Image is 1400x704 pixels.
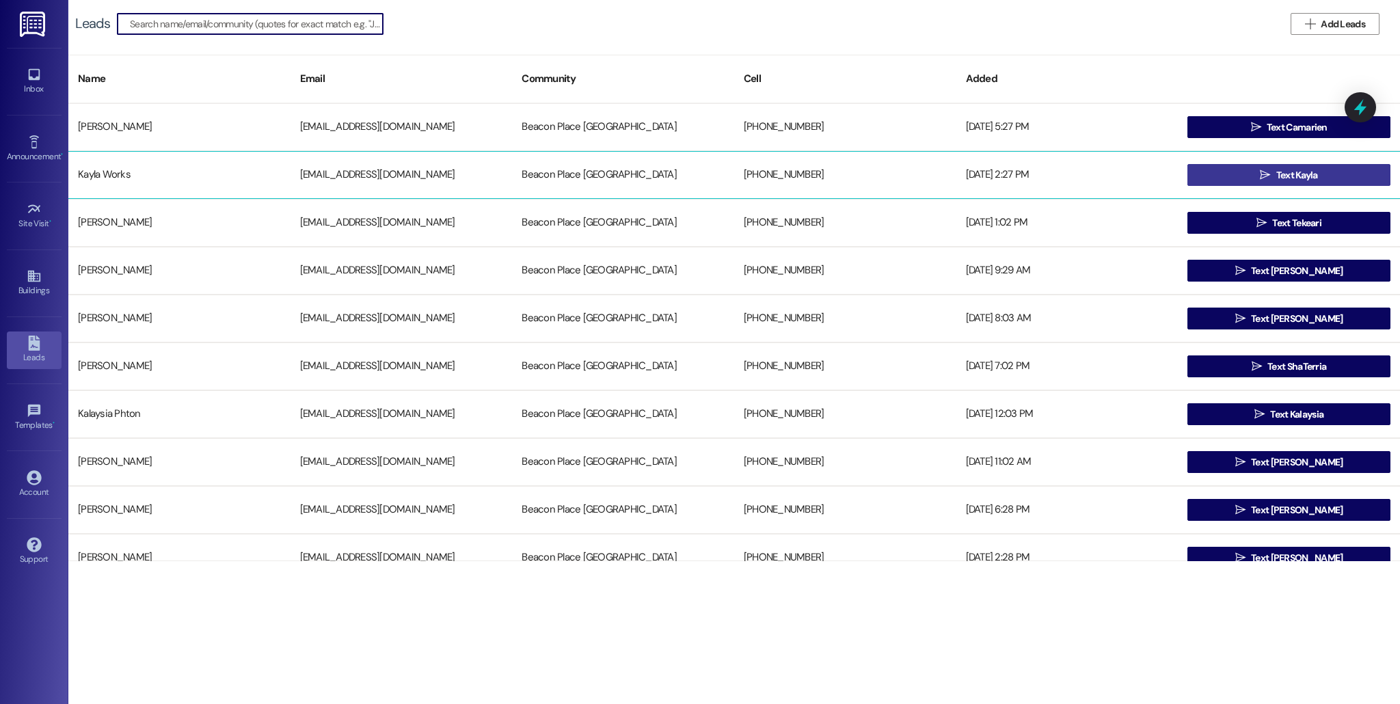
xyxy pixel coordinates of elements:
[956,496,1179,524] div: [DATE] 6:28 PM
[512,62,734,96] div: Community
[68,305,291,332] div: [PERSON_NAME]
[734,209,956,236] div: [PHONE_NUMBER]
[1251,264,1343,278] span: Text [PERSON_NAME]
[1256,217,1267,228] i: 
[512,257,734,284] div: Beacon Place [GEOGRAPHIC_DATA]
[1305,18,1315,29] i: 
[68,401,291,428] div: Kalaysia Phton
[1267,360,1326,374] span: Text ShaTerria
[512,305,734,332] div: Beacon Place [GEOGRAPHIC_DATA]
[1251,455,1343,470] span: Text [PERSON_NAME]
[956,401,1179,428] div: [DATE] 12:03 PM
[1270,407,1323,422] span: Text Kalaysia
[291,496,513,524] div: [EMAIL_ADDRESS][DOMAIN_NAME]
[1251,312,1343,326] span: Text [PERSON_NAME]
[291,353,513,380] div: [EMAIL_ADDRESS][DOMAIN_NAME]
[734,448,956,476] div: [PHONE_NUMBER]
[512,113,734,141] div: Beacon Place [GEOGRAPHIC_DATA]
[734,401,956,428] div: [PHONE_NUMBER]
[68,113,291,141] div: [PERSON_NAME]
[68,496,291,524] div: [PERSON_NAME]
[734,305,956,332] div: [PHONE_NUMBER]
[512,401,734,428] div: Beacon Place [GEOGRAPHIC_DATA]
[68,448,291,476] div: [PERSON_NAME]
[734,353,956,380] div: [PHONE_NUMBER]
[956,448,1179,476] div: [DATE] 11:02 AM
[291,161,513,189] div: [EMAIL_ADDRESS][DOMAIN_NAME]
[7,63,62,100] a: Inbox
[1251,122,1261,133] i: 
[68,209,291,236] div: [PERSON_NAME]
[7,399,62,436] a: Templates •
[1187,547,1390,569] button: Text [PERSON_NAME]
[68,544,291,571] div: [PERSON_NAME]
[956,544,1179,571] div: [DATE] 2:28 PM
[512,353,734,380] div: Beacon Place [GEOGRAPHIC_DATA]
[291,305,513,332] div: [EMAIL_ADDRESS][DOMAIN_NAME]
[1252,361,1262,372] i: 
[291,113,513,141] div: [EMAIL_ADDRESS][DOMAIN_NAME]
[1235,265,1246,276] i: 
[7,533,62,570] a: Support
[734,161,956,189] div: [PHONE_NUMBER]
[1276,168,1318,182] span: Text Kayla
[1260,170,1270,180] i: 
[7,198,62,234] a: Site Visit •
[291,401,513,428] div: [EMAIL_ADDRESS][DOMAIN_NAME]
[956,161,1179,189] div: [DATE] 2:27 PM
[68,62,291,96] div: Name
[1251,551,1343,565] span: Text [PERSON_NAME]
[1272,216,1321,230] span: Text Tekeari
[291,62,513,96] div: Email
[512,161,734,189] div: Beacon Place [GEOGRAPHIC_DATA]
[734,62,956,96] div: Cell
[956,257,1179,284] div: [DATE] 9:29 AM
[956,62,1179,96] div: Added
[512,496,734,524] div: Beacon Place [GEOGRAPHIC_DATA]
[1321,17,1365,31] span: Add Leads
[1254,409,1265,420] i: 
[291,209,513,236] div: [EMAIL_ADDRESS][DOMAIN_NAME]
[956,209,1179,236] div: [DATE] 1:02 PM
[53,418,55,428] span: •
[956,113,1179,141] div: [DATE] 5:27 PM
[734,496,956,524] div: [PHONE_NUMBER]
[68,161,291,189] div: Kayla Works
[1235,457,1246,468] i: 
[61,150,63,159] span: •
[291,544,513,571] div: [EMAIL_ADDRESS][DOMAIN_NAME]
[1187,116,1390,138] button: Text Camarien
[1187,451,1390,473] button: Text [PERSON_NAME]
[734,113,956,141] div: [PHONE_NUMBER]
[1235,504,1246,515] i: 
[1187,403,1390,425] button: Text Kalaysia
[130,14,383,33] input: Search name/email/community (quotes for exact match e.g. "John Smith")
[512,209,734,236] div: Beacon Place [GEOGRAPHIC_DATA]
[291,257,513,284] div: [EMAIL_ADDRESS][DOMAIN_NAME]
[1235,552,1246,563] i: 
[1235,313,1246,324] i: 
[512,448,734,476] div: Beacon Place [GEOGRAPHIC_DATA]
[1187,355,1390,377] button: Text ShaTerria
[7,331,62,368] a: Leads
[1251,503,1343,517] span: Text [PERSON_NAME]
[956,353,1179,380] div: [DATE] 7:02 PM
[1187,260,1390,282] button: Text [PERSON_NAME]
[1187,308,1390,329] button: Text [PERSON_NAME]
[1291,13,1379,35] button: Add Leads
[512,544,734,571] div: Beacon Place [GEOGRAPHIC_DATA]
[1187,212,1390,234] button: Text Tekeari
[20,12,48,37] img: ResiDesk Logo
[734,257,956,284] div: [PHONE_NUMBER]
[291,448,513,476] div: [EMAIL_ADDRESS][DOMAIN_NAME]
[1187,499,1390,521] button: Text [PERSON_NAME]
[734,544,956,571] div: [PHONE_NUMBER]
[68,257,291,284] div: [PERSON_NAME]
[49,217,51,226] span: •
[75,16,110,31] div: Leads
[68,353,291,380] div: [PERSON_NAME]
[1187,164,1390,186] button: Text Kayla
[956,305,1179,332] div: [DATE] 8:03 AM
[1267,120,1328,135] span: Text Camarien
[7,265,62,301] a: Buildings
